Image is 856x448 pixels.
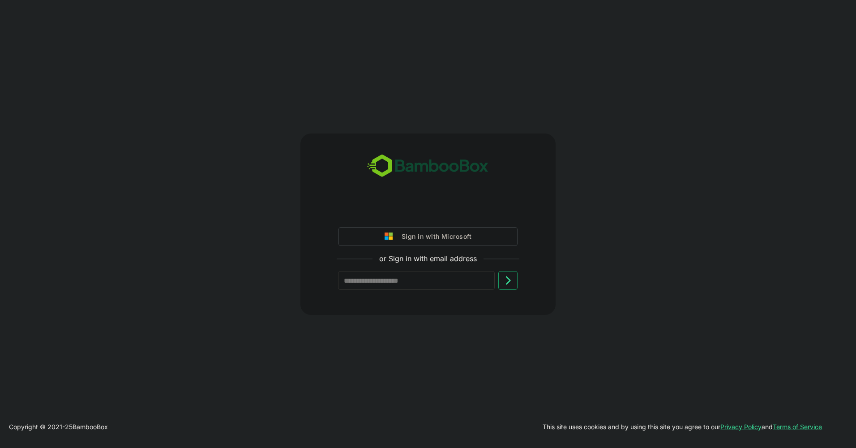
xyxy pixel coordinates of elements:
[379,253,477,264] p: or Sign in with email address
[720,423,762,431] a: Privacy Policy
[338,227,518,246] button: Sign in with Microsoft
[773,423,822,431] a: Terms of Service
[362,151,493,181] img: bamboobox
[397,231,471,242] div: Sign in with Microsoft
[9,422,108,432] p: Copyright © 2021- 25 BambooBox
[543,422,822,432] p: This site uses cookies and by using this site you agree to our and
[385,233,397,241] img: google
